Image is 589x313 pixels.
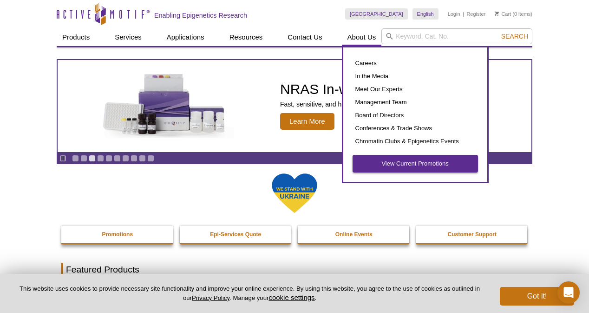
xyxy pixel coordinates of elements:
h2: Enabling Epigenetics Research [154,11,247,20]
h2: NRAS In-well Lysis ELISA Kit [280,82,469,96]
li: | [463,8,464,20]
a: Services [109,28,147,46]
a: NRAS In-well Lysis ELISA Kit NRAS In-well Lysis ELISA Kit Fast, sensitive, and highly specific qu... [58,60,531,152]
a: Careers [353,57,478,70]
a: Applications [161,28,210,46]
a: Conferences & Trade Shows [353,122,478,135]
div: Open Intercom Messenger [557,281,580,304]
a: Toggle autoplay [59,155,66,162]
a: English [412,8,438,20]
a: Management Team [353,96,478,109]
a: View Current Promotions [353,155,478,173]
img: NRAS In-well Lysis ELISA Kit [95,74,234,138]
span: Search [501,33,528,40]
span: Learn More [280,113,334,130]
article: NRAS In-well Lysis ELISA Kit [58,60,531,152]
a: Contact Us [282,28,327,46]
a: Go to slide 10 [147,155,154,162]
a: Go to slide 7 [122,155,129,162]
a: Resources [224,28,268,46]
a: About Us [342,28,382,46]
a: Register [466,11,485,17]
p: This website uses cookies to provide necessary site functionality and improve your online experie... [15,285,484,302]
a: Go to slide 5 [105,155,112,162]
a: Meet Our Experts [353,83,478,96]
a: Customer Support [416,226,529,243]
button: Search [498,32,531,40]
strong: Promotions [102,231,133,238]
a: Cart [495,11,511,17]
strong: Customer Support [448,231,497,238]
button: Got it! [500,287,574,306]
img: Your Cart [495,11,499,16]
a: Privacy Policy [192,294,229,301]
a: Board of Directors [353,109,478,122]
a: Online Events [298,226,410,243]
img: We Stand With Ukraine [271,173,318,214]
a: Epi-Services Quote [180,226,292,243]
a: Chromatin Clubs & Epigenetics Events [353,135,478,148]
p: Fast, sensitive, and highly specific quantification of human NRAS. [280,100,469,108]
a: Login [448,11,460,17]
a: Go to slide 6 [114,155,121,162]
input: Keyword, Cat. No. [381,28,532,44]
strong: Online Events [335,231,373,238]
a: Go to slide 8 [131,155,137,162]
button: cookie settings [268,293,314,301]
li: (0 items) [495,8,532,20]
a: Products [57,28,95,46]
a: Promotions [61,226,174,243]
a: Go to slide 9 [139,155,146,162]
strong: Epi-Services Quote [210,231,261,238]
a: Go to slide 4 [97,155,104,162]
a: Go to slide 3 [89,155,96,162]
a: Go to slide 1 [72,155,79,162]
h2: Featured Products [61,263,528,277]
a: [GEOGRAPHIC_DATA] [345,8,408,20]
a: In the Media [353,70,478,83]
a: Go to slide 2 [80,155,87,162]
